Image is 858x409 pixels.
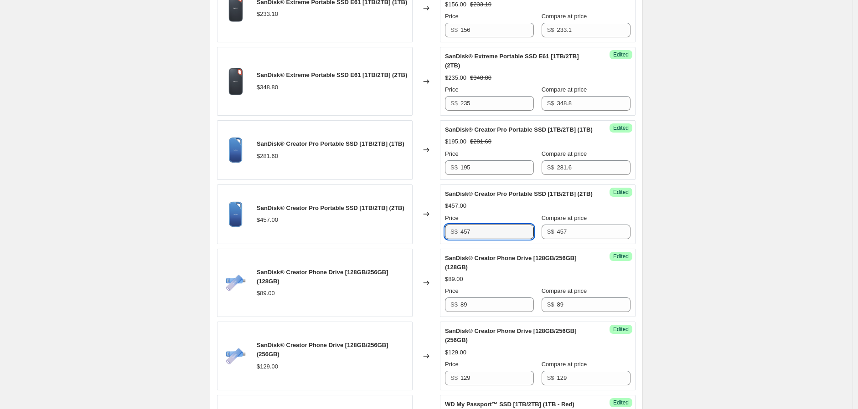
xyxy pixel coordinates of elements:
[547,100,554,107] span: S$
[445,13,459,20] span: Price
[613,253,629,260] span: Edited
[547,26,554,33] span: S$
[222,68,249,95] img: Extreme_Portable_SSD_Front-removebg-preview_b0bd99c2-7a1e-4c43-9af4-b30d0aade5ef_80x.png
[445,215,459,221] span: Price
[445,255,576,271] span: SanDisk® Creator Phone Drive [128GB/256GB] (128GB)
[222,200,249,228] img: CreatorProPortableSSD_80x.png
[547,374,554,381] span: S$
[542,13,587,20] span: Compare at price
[613,326,629,333] span: Edited
[450,100,458,107] span: S$
[257,204,404,211] span: SanDisk® Creator Pro Portable SSD [1TB/2TB] (2TB)
[257,215,278,225] div: $457.00
[470,73,491,82] strike: $348.80
[257,289,275,298] div: $89.00
[547,301,554,308] span: S$
[445,361,459,368] span: Price
[445,348,466,357] div: $129.00
[445,86,459,93] span: Price
[257,152,278,161] div: $281.60
[450,164,458,171] span: S$
[257,72,407,78] span: SanDisk® Extreme Portable SSD E61 [1TB/2TB] (2TB)
[542,215,587,221] span: Compare at price
[613,399,629,406] span: Edited
[542,150,587,157] span: Compare at price
[613,124,629,132] span: Edited
[257,83,278,92] div: $348.80
[547,164,554,171] span: S$
[542,86,587,93] span: Compare at price
[445,401,574,408] span: WD My Passport™ SSD [1TB/2TB] (1TB - Red)
[257,10,278,19] div: $233.10
[445,287,459,294] span: Price
[547,228,554,235] span: S$
[613,51,629,58] span: Edited
[450,26,458,33] span: S$
[222,343,249,370] img: creator-phone-drive-front.png.wdthumb.1280.1280-ezgif.com-webp-to-png-converter_80x.png
[257,269,388,285] span: SanDisk® Creator Phone Drive [128GB/256GB] (128GB)
[222,136,249,164] img: CreatorProPortableSSD_80x.png
[613,189,629,196] span: Edited
[445,327,576,343] span: SanDisk® Creator Phone Drive [128GB/256GB] (256GB)
[445,53,579,69] span: SanDisk® Extreme Portable SSD E61 [1TB/2TB] (2TB)
[445,126,593,133] span: SanDisk® Creator Pro Portable SSD [1TB/2TB] (1TB)
[450,374,458,381] span: S$
[445,190,593,197] span: SanDisk® Creator Pro Portable SSD [1TB/2TB] (2TB)
[470,137,491,146] strike: $281.60
[257,342,388,358] span: SanDisk® Creator Phone Drive [128GB/256GB] (256GB)
[445,201,466,210] div: $457.00
[445,137,466,146] div: $195.00
[542,361,587,368] span: Compare at price
[257,140,404,147] span: SanDisk® Creator Pro Portable SSD [1TB/2TB] (1TB)
[542,287,587,294] span: Compare at price
[445,73,466,82] div: $235.00
[222,269,249,297] img: creator-phone-drive-front.png.wdthumb.1280.1280-ezgif.com-webp-to-png-converter_80x.png
[445,150,459,157] span: Price
[450,228,458,235] span: S$
[450,301,458,308] span: S$
[257,362,278,371] div: $129.00
[445,275,463,284] div: $89.00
